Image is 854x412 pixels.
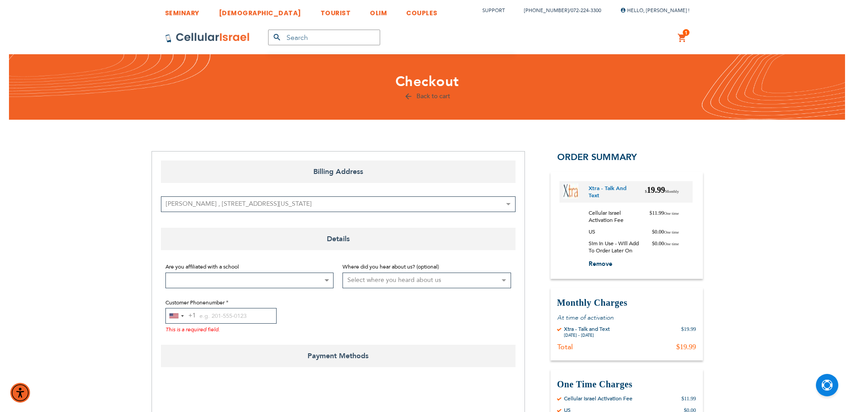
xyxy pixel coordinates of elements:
[620,7,689,14] span: Hello, [PERSON_NAME] !
[165,32,250,43] img: Cellular Israel Logo
[676,343,696,351] div: $19.99
[165,263,239,270] span: Are you affiliated with a school
[664,211,679,216] span: One time
[161,160,516,183] span: Billing Address
[564,325,610,333] div: Xtra - Talk and Text
[652,240,679,254] span: 0.00
[652,229,655,235] span: $
[557,343,573,351] div: Total
[681,395,696,402] div: $11.99
[557,378,696,390] h3: One Time Charges
[664,242,679,246] span: One time
[563,183,578,199] img: Xtra - Talk & Text
[395,72,459,91] span: Checkout
[589,240,652,254] span: Sim in use - Will add to order later on
[677,33,687,43] a: 1
[589,260,612,268] span: Remove
[564,333,610,338] div: [DATE] - [DATE]
[557,151,637,163] span: Order Summary
[589,228,602,235] span: US
[161,345,516,367] span: Payment Methods
[482,7,505,14] a: Support
[166,308,196,323] button: Selected country
[165,299,225,306] span: Customer Phonenumber
[564,395,633,402] div: Cellular Israel Activation Fee
[557,313,696,322] p: At time of activation
[664,230,679,234] span: One time
[10,383,30,403] div: Accessibility Menu
[645,189,647,194] span: $
[515,4,601,17] li: /
[165,326,220,333] span: This is a required field.
[685,29,688,36] span: 1
[161,228,516,250] span: Details
[652,228,679,235] span: 0.00
[321,2,351,19] a: TOURIST
[665,189,679,194] span: Monthly
[165,2,199,19] a: SEMINARY
[342,263,439,270] span: Where did you hear about us? (optional)
[652,240,655,247] span: $
[681,325,696,338] div: $19.99
[524,7,569,14] a: [PHONE_NUMBER]
[404,92,450,100] a: Back to cart
[406,2,438,19] a: COUPLES
[645,185,679,199] span: 19.99
[219,2,301,19] a: [DEMOGRAPHIC_DATA]
[650,209,679,224] span: 11.99
[650,210,652,216] span: $
[571,7,601,14] a: 072-224-3300
[589,185,638,199] a: Xtra - Talk and Text
[557,297,696,309] h3: Monthly Charges
[165,308,277,324] input: e.g. 201-555-0123
[268,30,380,45] input: Search
[589,209,650,224] span: Cellular Israel Activation Fee
[370,2,387,19] a: OLIM
[188,310,196,321] div: +1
